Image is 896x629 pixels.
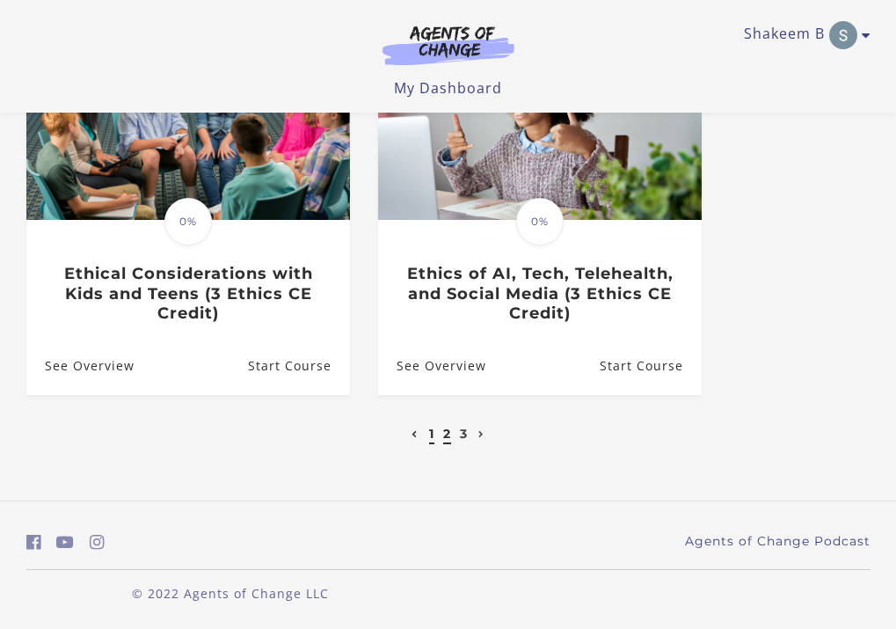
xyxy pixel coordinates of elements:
a: 1 [429,426,434,442]
h3: Ethical Considerations with Kids and Teens (3 Ethics CE Credit) [45,264,331,324]
h3: Ethics of AI, Tech, Telehealth, and Social Media (3 Ethics CE Credit) [397,264,682,324]
p: © 2022 Agents of Change LLC [26,584,434,603]
img: Agents of Change Logo [364,25,533,65]
i: https://www.facebook.com/groups/aswbtestprep (Open in a new window) [26,534,41,551]
a: 2 [443,426,451,442]
a: Agents of Change Podcast [685,532,871,551]
a: Ethics of AI, Tech, Telehealth, and Social Media (3 Ethics CE Credit): Resume Course [599,338,701,395]
a: Ethics of AI, Tech, Telehealth, and Social Media (3 Ethics CE Credit): See Overview [378,338,486,395]
a: https://www.youtube.com/c/AgentsofChangeTestPrepbyMeaganMitchell (Open in a new window) [56,530,74,555]
a: 3 [460,426,468,442]
a: Toggle menu [744,21,862,49]
a: https://www.facebook.com/groups/aswbtestprep (Open in a new window) [26,530,41,555]
span: 0% [516,198,564,245]
a: https://www.instagram.com/agentsofchangeprep/ (Open in a new window) [90,530,105,555]
span: 0% [164,198,212,245]
a: Next page [474,426,489,442]
a: Ethical Considerations with Kids and Teens (3 Ethics CE Credit): See Overview [26,338,135,395]
i: https://www.youtube.com/c/AgentsofChangeTestPrepbyMeaganMitchell (Open in a new window) [56,534,74,551]
a: Ethical Considerations with Kids and Teens (3 Ethics CE Credit): Resume Course [247,338,349,395]
i: https://www.instagram.com/agentsofchangeprep/ (Open in a new window) [90,534,105,551]
a: My Dashboard [394,78,502,98]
